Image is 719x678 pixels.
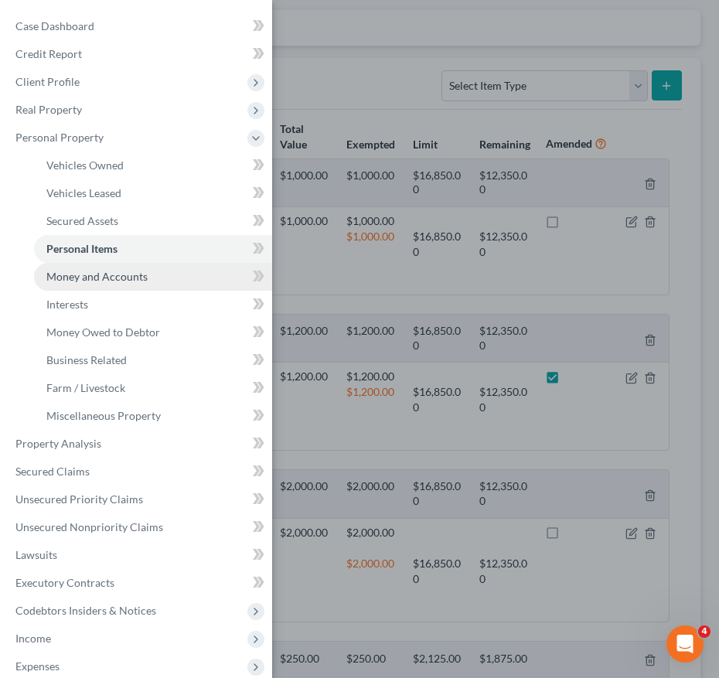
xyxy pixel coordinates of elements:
[3,40,272,68] a: Credit Report
[34,179,272,207] a: Vehicles Leased
[34,291,272,319] a: Interests
[3,430,272,458] a: Property Analysis
[15,548,57,561] span: Lawsuits
[15,465,90,478] span: Secured Claims
[46,353,127,366] span: Business Related
[46,270,148,283] span: Money and Accounts
[46,158,124,172] span: Vehicles Owned
[34,346,272,374] a: Business Related
[34,402,272,430] a: Miscellaneous Property
[3,12,272,40] a: Case Dashboard
[15,19,94,32] span: Case Dashboard
[15,47,82,60] span: Credit Report
[3,541,272,569] a: Lawsuits
[3,513,272,541] a: Unsecured Nonpriority Claims
[698,625,710,638] span: 4
[46,409,161,422] span: Miscellaneous Property
[46,325,160,339] span: Money Owed to Debtor
[46,298,88,311] span: Interests
[34,374,272,402] a: Farm / Livestock
[34,319,272,346] a: Money Owed to Debtor
[3,569,272,597] a: Executory Contracts
[666,625,704,663] iframe: Intercom live chat
[34,207,272,235] a: Secured Assets
[34,235,272,263] a: Personal Items
[15,437,101,450] span: Property Analysis
[15,659,60,673] span: Expenses
[15,520,163,533] span: Unsecured Nonpriority Claims
[15,604,156,617] span: Codebtors Insiders & Notices
[3,486,272,513] a: Unsecured Priority Claims
[46,186,121,199] span: Vehicles Leased
[34,152,272,179] a: Vehicles Owned
[15,632,51,645] span: Income
[46,214,118,227] span: Secured Assets
[15,103,82,116] span: Real Property
[15,576,114,589] span: Executory Contracts
[3,458,272,486] a: Secured Claims
[15,75,80,88] span: Client Profile
[46,242,118,255] span: Personal Items
[46,381,125,394] span: Farm / Livestock
[15,492,143,506] span: Unsecured Priority Claims
[15,131,104,144] span: Personal Property
[34,263,272,291] a: Money and Accounts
